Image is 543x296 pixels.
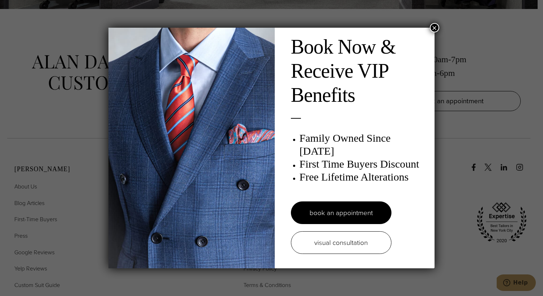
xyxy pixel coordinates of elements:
h3: Family Owned Since [DATE] [300,132,427,158]
h3: First Time Buyers Discount [300,158,427,170]
a: visual consultation [291,231,391,254]
button: Close [430,23,439,32]
h2: Book Now & Receive VIP Benefits [291,35,427,108]
a: book an appointment [291,201,391,224]
span: Help [17,5,31,12]
h3: Free Lifetime Alterations [300,170,427,183]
